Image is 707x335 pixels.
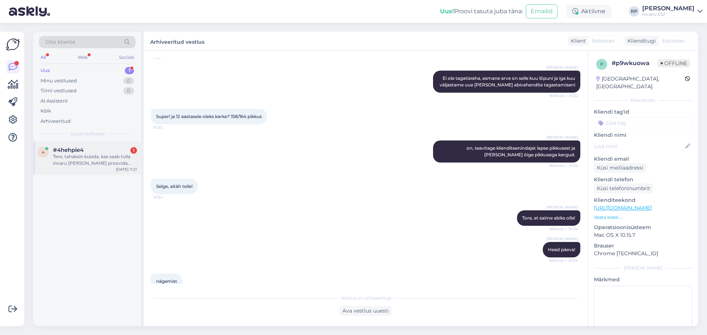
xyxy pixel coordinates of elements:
[642,6,703,17] a: [PERSON_NAME]Invaru OÜ
[642,6,694,11] div: [PERSON_NAME]
[41,77,77,85] div: Minu vestlused
[594,155,692,163] p: Kliendi email
[549,226,578,232] span: Nähtud ✓ 10:34
[594,242,692,250] p: Brauser
[6,38,20,51] img: Askly Logo
[600,61,604,67] span: p
[658,59,690,67] span: Offline
[594,204,652,211] a: [URL][DOMAIN_NAME]
[41,118,71,125] div: Arhiveeritud
[594,108,692,116] p: Kliendi tag'id
[594,176,692,183] p: Kliendi telefon
[467,145,576,157] span: on, teavitage klienditeenindajat lapse pikkusest ja [PERSON_NAME] õige pikkusega kargud.
[549,163,578,168] span: Nähtud ✓ 10:33
[117,53,136,62] div: Socials
[125,67,134,74] div: 1
[522,215,575,221] span: Tore, et saime abiks olla!
[39,53,48,62] div: All
[156,114,262,119] span: Super! ja 12 aastasele oleks karke? 158/164 pikkus
[53,147,84,153] span: #4hehpie4
[70,131,105,137] span: Uued vestlused
[594,250,692,257] p: Chrome [TECHNICAL_ID]
[440,75,576,88] span: Ei ole tagatisraha, esmane arve on selle kuu lõpuni ja iga kuu väljastame uue [PERSON_NAME] abiva...
[41,97,68,105] div: AI Assistent
[53,153,137,167] div: Tere, tahaksin küsida, kas saab tulla invaru [PERSON_NAME] proovida erinevaid põlveortoose/sided,...
[594,183,653,193] div: Küsi telefoninumbrit
[340,306,392,316] div: Ava vestlus uuesti
[341,295,391,302] span: Vestlus on arhiveeritud
[526,4,557,18] button: Emailid
[594,131,692,139] p: Kliendi nimi
[594,276,692,284] p: Märkmed
[123,77,134,85] div: 0
[625,37,656,45] div: Klienditugi
[440,7,523,16] div: Proovi tasuta juba täna:
[568,37,586,45] div: Klient
[594,142,684,150] input: Lisa nimi
[594,224,692,231] p: Operatsioonisüsteem
[123,87,134,95] div: 0
[153,125,181,130] span: 10:33
[42,149,45,155] span: 4
[662,37,685,45] span: Estonian
[594,117,692,128] input: Lisa tag
[596,75,685,90] div: [GEOGRAPHIC_DATA], [GEOGRAPHIC_DATA]
[612,59,658,68] div: # p9wkuowa
[546,135,578,140] span: [PERSON_NAME]
[546,204,578,210] span: [PERSON_NAME]
[156,183,193,189] span: Selge, aitäh teile!
[549,258,578,263] span: Nähtud ✓ 10:34
[153,195,181,200] span: 10:34
[629,6,639,17] div: RP
[594,231,692,239] p: Mac OS X 10.15.7
[41,107,51,115] div: Kõik
[594,265,692,271] div: [PERSON_NAME]
[594,196,692,204] p: Klienditeekond
[546,65,578,70] span: [PERSON_NAME]
[546,236,578,242] span: [PERSON_NAME]
[594,97,692,104] div: Kliendi info
[156,278,177,284] span: nägemist
[594,214,692,221] p: Vaata edasi ...
[566,5,611,18] div: Aktiivne
[642,11,694,17] div: Invaru OÜ
[46,38,75,46] span: Otsi kliente
[592,37,615,45] span: Estonian
[116,167,137,172] div: [DATE] 11:21
[548,247,575,252] span: Head päeva!
[41,87,77,95] div: Tiimi vestlused
[130,147,137,154] div: 1
[41,67,50,74] div: Uus
[549,93,578,99] span: Nähtud ✓ 10:32
[594,163,646,173] div: Küsi meiliaadressi
[150,36,204,46] label: Arhiveeritud vestlus
[440,8,454,15] b: Uus!
[76,53,89,62] div: Web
